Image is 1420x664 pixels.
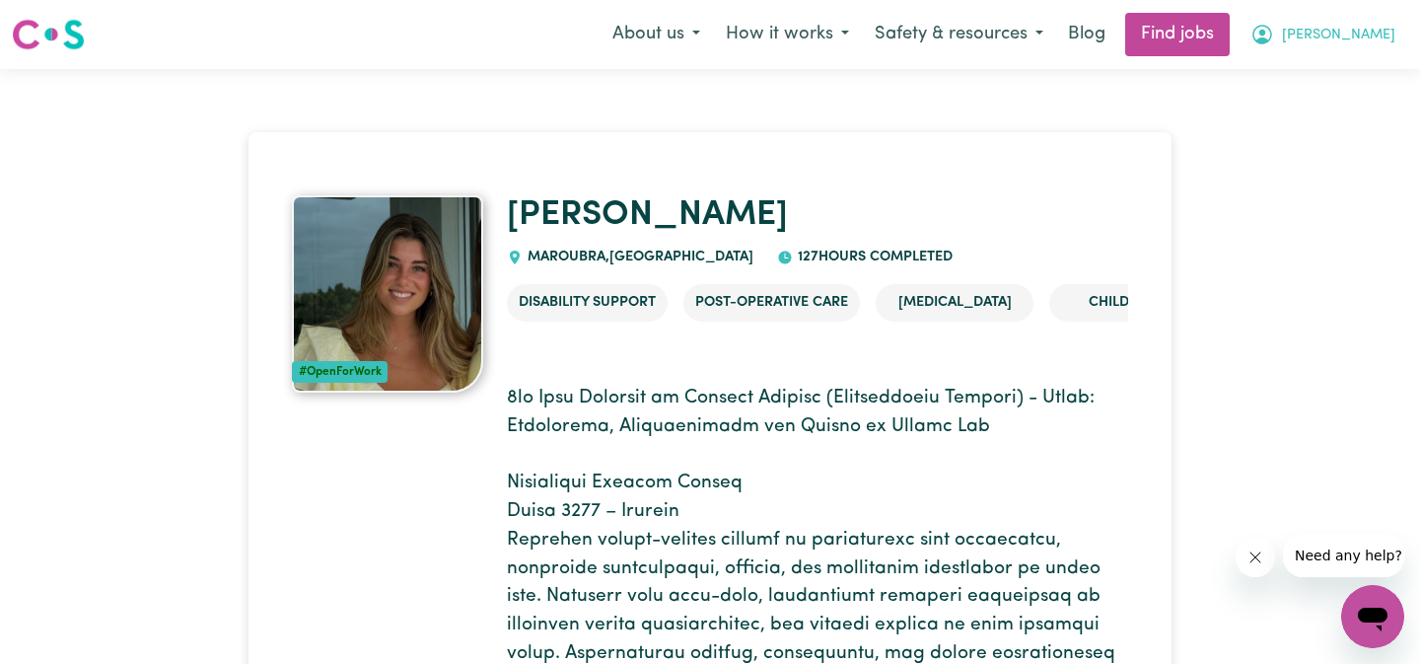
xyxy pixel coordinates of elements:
[1049,284,1207,322] li: Child care
[507,284,668,322] li: Disability Support
[1283,534,1404,577] iframe: Message from company
[713,14,862,55] button: How it works
[1056,13,1117,56] a: Blog
[12,12,85,57] a: Careseekers logo
[292,195,483,393] a: Shayna's profile picture'#OpenForWork
[523,250,753,264] span: MAROUBRA , [GEOGRAPHIC_DATA]
[507,198,788,233] a: [PERSON_NAME]
[1341,585,1404,648] iframe: Button to launch messaging window
[12,17,85,52] img: Careseekers logo
[600,14,713,55] button: About us
[1125,13,1230,56] a: Find jobs
[876,284,1033,322] li: [MEDICAL_DATA]
[793,250,953,264] span: 127 hours completed
[862,14,1056,55] button: Safety & resources
[1236,538,1275,577] iframe: Close message
[292,361,388,383] div: #OpenForWork
[1282,25,1395,46] span: [PERSON_NAME]
[1238,14,1408,55] button: My Account
[683,284,860,322] li: Post-operative care
[292,195,483,393] img: Shayna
